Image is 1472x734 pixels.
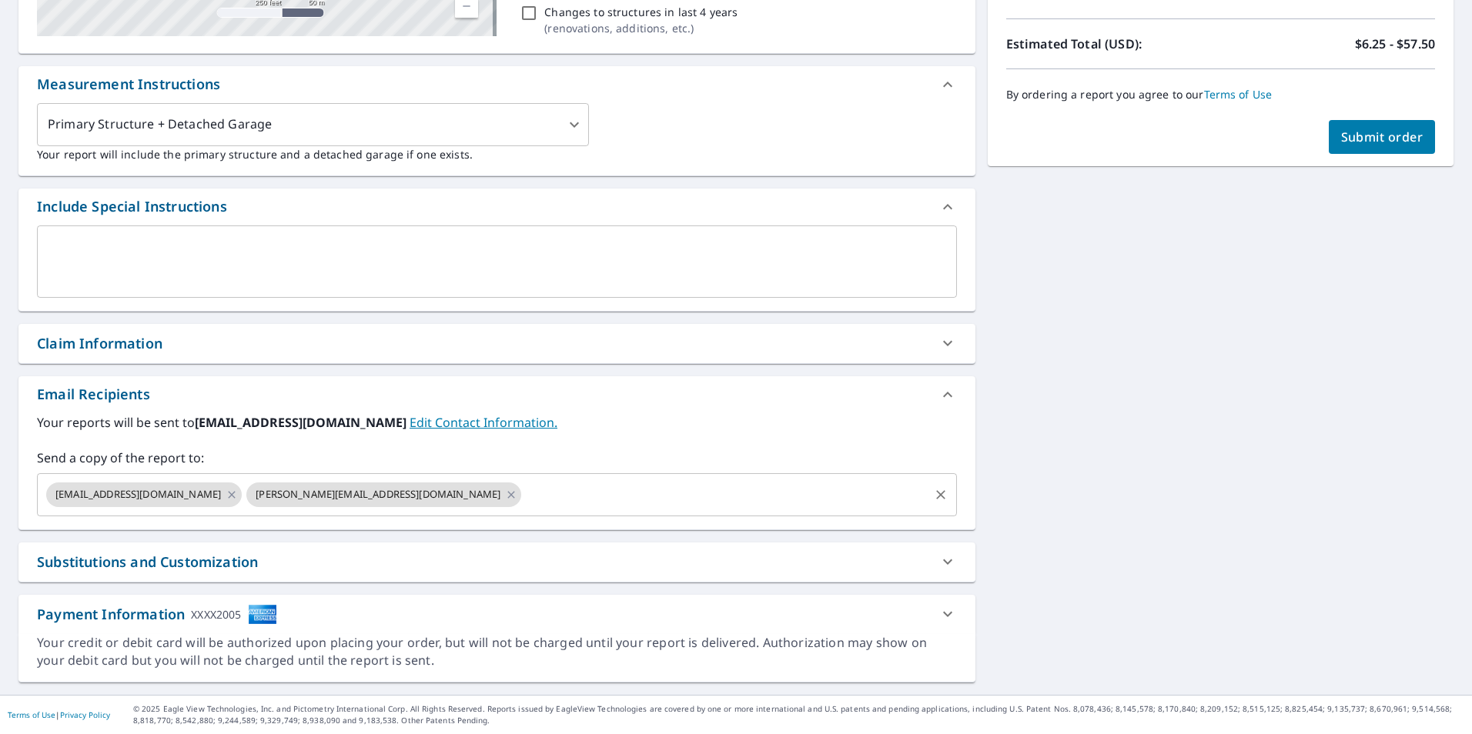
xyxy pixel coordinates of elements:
[18,595,975,634] div: Payment InformationXXXX2005cardImage
[37,384,150,405] div: Email Recipients
[410,414,557,431] a: EditContactInfo
[1204,87,1273,102] a: Terms of Use
[37,196,227,217] div: Include Special Instructions
[60,709,110,720] a: Privacy Policy
[246,482,521,507] div: [PERSON_NAME][EMAIL_ADDRESS][DOMAIN_NAME]
[18,376,975,413] div: Email Recipients
[191,604,241,625] div: XXXX2005
[1355,35,1435,53] p: $6.25 - $57.50
[1006,35,1221,53] p: Estimated Total (USD):
[248,604,277,625] img: cardImage
[46,487,230,502] span: [EMAIL_ADDRESS][DOMAIN_NAME]
[1006,88,1435,102] p: By ordering a report you agree to our
[37,333,162,354] div: Claim Information
[1341,128,1423,145] span: Submit order
[246,487,510,502] span: [PERSON_NAME][EMAIL_ADDRESS][DOMAIN_NAME]
[133,703,1464,726] p: © 2025 Eagle View Technologies, Inc. and Pictometry International Corp. All Rights Reserved. Repo...
[8,709,55,720] a: Terms of Use
[1329,120,1436,154] button: Submit order
[544,4,738,20] p: Changes to structures in last 4 years
[37,604,277,625] div: Payment Information
[18,324,975,363] div: Claim Information
[37,103,589,146] div: Primary Structure + Detached Garage
[18,66,975,103] div: Measurement Instructions
[37,146,957,162] p: Your report will include the primary structure and a detached garage if one exists.
[18,189,975,225] div: Include Special Instructions
[37,413,957,432] label: Your reports will be sent to
[37,74,220,95] div: Measurement Instructions
[8,710,110,719] p: |
[18,542,975,582] div: Substitutions and Customization
[195,414,410,431] b: [EMAIL_ADDRESS][DOMAIN_NAME]
[37,552,258,572] div: Substitutions and Customization
[37,634,957,669] div: Your credit or debit card will be authorized upon placing your order, but will not be charged unt...
[544,20,738,36] p: ( renovations, additions, etc. )
[46,482,242,507] div: [EMAIL_ADDRESS][DOMAIN_NAME]
[37,449,957,467] label: Send a copy of the report to:
[930,484,952,505] button: Clear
